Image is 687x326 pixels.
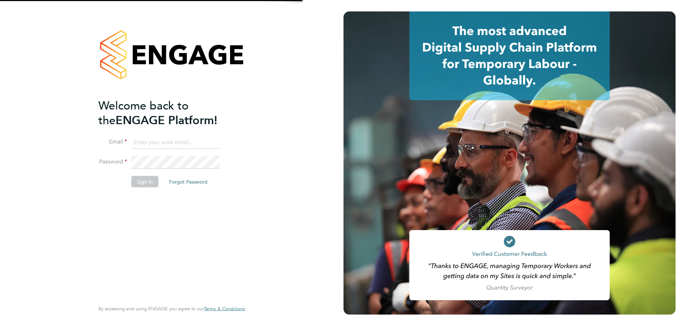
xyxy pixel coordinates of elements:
button: Sign In [131,176,159,188]
a: Terms & Conditions [204,306,245,312]
label: Email [98,138,127,146]
button: Forgot Password [164,176,213,188]
span: Terms & Conditions [204,306,245,312]
label: Password [98,158,127,166]
span: Welcome back to the [98,98,189,127]
span: By accessing and using ENGAGE you agree to our [98,306,245,312]
input: Enter your work email... [131,136,220,149]
h2: ENGAGE Platform! [98,98,238,127]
